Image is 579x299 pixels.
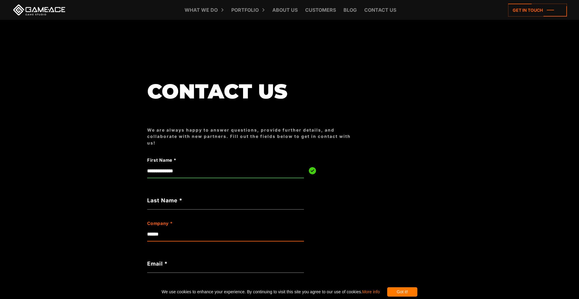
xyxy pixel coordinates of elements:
[147,127,358,146] div: We are always happy to answer questions, provide further details, and collaborate with new partne...
[362,289,380,294] a: More info
[147,283,273,290] label: Phone
[147,260,304,268] label: Email *
[387,287,417,297] div: Got it!
[147,80,358,103] h1: Contact us
[147,157,273,164] label: First Name *
[508,4,567,17] a: Get in touch
[147,220,273,227] label: Company *
[162,287,380,297] span: We use cookies to enhance your experience. By continuing to visit this site you agree to our use ...
[147,196,304,204] label: Last Name *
